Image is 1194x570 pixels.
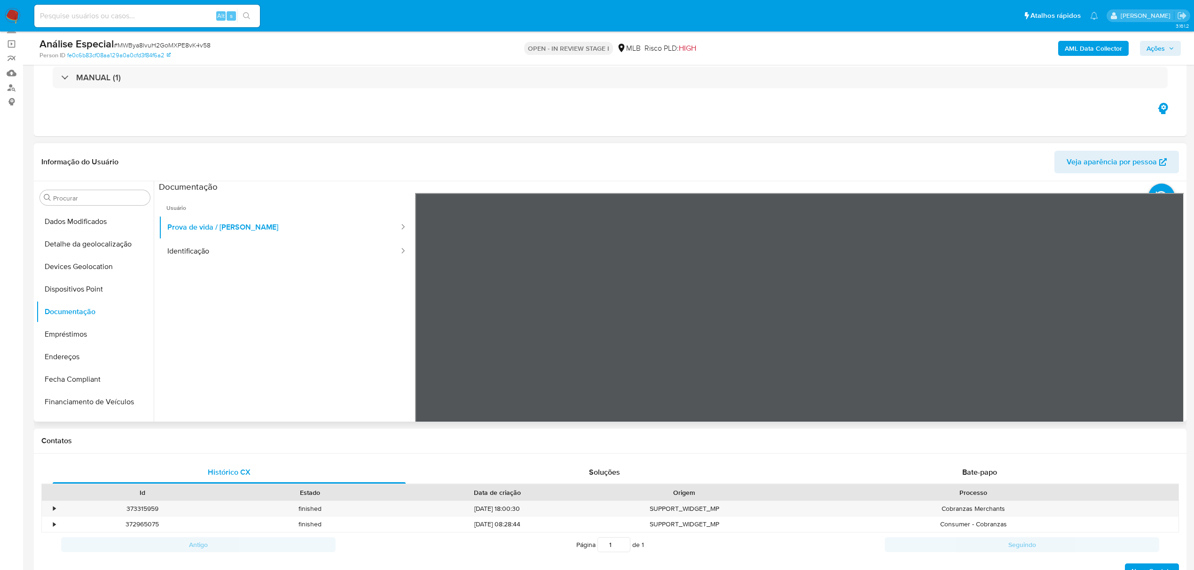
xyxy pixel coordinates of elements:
[36,278,154,300] button: Dispositivos Point
[600,501,768,516] div: SUPPORT_WIDGET_MP
[34,10,260,22] input: Pesquise usuários ou casos...
[114,40,211,50] span: # MWBya8lvuH2GoMXPE8vK4v58
[644,43,696,54] span: Risco PLD:
[217,11,225,20] span: Alt
[642,540,644,549] span: 1
[607,488,762,497] div: Origem
[36,210,154,233] button: Dados Modificados
[394,501,600,516] div: [DATE] 18:00:30
[401,488,594,497] div: Data de criação
[65,488,220,497] div: Id
[1058,41,1129,56] button: AML Data Collector
[600,516,768,532] div: SUPPORT_WIDGET_MP
[885,537,1159,552] button: Seguindo
[617,43,641,54] div: MLB
[41,157,118,167] h1: Informação do Usuário
[1030,11,1081,21] span: Atalhos rápidos
[226,501,394,516] div: finished
[36,346,154,368] button: Endereços
[1140,41,1181,56] button: Ações
[1065,41,1122,56] b: AML Data Collector
[1090,12,1098,20] a: Notificações
[1067,151,1157,173] span: Veja aparência por pessoa
[36,391,154,413] button: Financiamento de Veículos
[1121,11,1174,20] p: laisa.felismino@mercadolivre.com
[76,72,121,83] h3: MANUAL (1)
[1177,11,1187,21] a: Sair
[58,501,226,516] div: 373315959
[233,488,387,497] div: Estado
[39,51,65,60] b: Person ID
[768,516,1178,532] div: Consumer - Cobranzas
[36,413,154,436] button: Geral
[226,516,394,532] div: finished
[775,488,1172,497] div: Processo
[41,436,1179,446] h1: Contatos
[53,504,55,513] div: •
[768,501,1178,516] div: Cobranzas Merchants
[237,9,256,23] button: search-icon
[36,368,154,391] button: Fecha Compliant
[394,516,600,532] div: [DATE] 08:28:44
[208,467,251,478] span: Histórico CX
[576,537,644,552] span: Página de
[53,67,1168,88] div: MANUAL (1)
[36,255,154,278] button: Devices Geolocation
[39,36,114,51] b: Análise Especial
[53,194,146,202] input: Procurar
[36,233,154,255] button: Detalhe da geolocalização
[1176,22,1189,30] span: 3.161.2
[44,194,51,201] button: Procurar
[53,520,55,529] div: •
[230,11,233,20] span: s
[1054,151,1179,173] button: Veja aparência por pessoa
[67,51,171,60] a: fe0c6b83cf08aa129a0a0cfd3f84f6a2
[36,300,154,323] button: Documentação
[36,323,154,346] button: Empréstimos
[524,42,613,55] p: OPEN - IN REVIEW STAGE I
[1147,41,1165,56] span: Ações
[58,516,226,532] div: 372965075
[589,467,620,478] span: Soluções
[962,467,997,478] span: Bate-papo
[679,43,696,54] span: HIGH
[61,537,336,552] button: Antigo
